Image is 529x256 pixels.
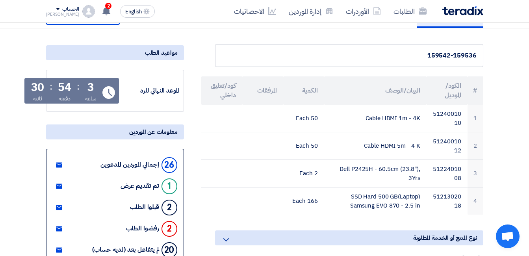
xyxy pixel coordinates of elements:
td: 50 Each [283,105,324,132]
span: 2 [105,3,111,9]
td: 4 [468,187,483,215]
td: 5124001012 [427,132,468,160]
div: Open chat [496,224,520,248]
div: 54 [58,82,71,93]
td: 1 [468,105,483,132]
td: 5121302018 [427,187,468,215]
th: # [468,76,483,105]
td: 3 [468,160,483,187]
div: : [77,80,80,94]
a: الطلبات [387,2,433,20]
div: قبلوا الطلب [130,204,159,211]
a: إدارة الموردين [282,2,340,20]
span: English [125,9,142,15]
div: 159542-159536 [222,51,477,60]
a: الاحصائيات [228,2,282,20]
div: 30 [31,82,45,93]
td: SSD Hard 500 GB(Laptop) Samsung EVO 870 - 2.5 in [324,187,427,215]
div: إجمالي الموردين المدعوين [100,161,159,169]
td: 5124001010 [427,105,468,132]
div: : [50,80,52,94]
div: دقيقة [59,95,71,103]
div: ساعة [85,95,97,103]
div: [PERSON_NAME] [46,12,80,17]
div: مواعيد الطلب [46,45,184,60]
td: Cable HDMI 5m - 4 K [324,132,427,160]
div: لم يتفاعل بعد (لديه حساب) [92,246,159,254]
a: الأوردرات [340,2,387,20]
th: البيان/الوصف [324,76,427,105]
div: 2 [161,221,177,237]
button: English [120,5,155,18]
td: Cable HDMI 1m - 4K [324,105,427,132]
div: ثانية [33,95,42,103]
div: رفضوا الطلب [126,225,159,232]
td: 2 [468,132,483,160]
th: الكمية [283,76,324,105]
td: 5122401008 [427,160,468,187]
img: profile_test.png [82,5,95,18]
div: تم تقديم عرض [121,182,159,190]
div: 2 [161,200,177,215]
div: 3 [87,82,94,93]
div: معلومات عن الموردين [46,124,184,139]
td: 50 Each [283,132,324,160]
th: الكود/الموديل [427,76,468,105]
div: 26 [161,157,177,173]
div: الموعد النهائي للرد [121,86,180,95]
td: 166 Each [283,187,324,215]
th: المرفقات [242,76,283,105]
th: كود/تعليق داخلي [201,76,242,105]
td: Dell P2425H - 60.5cm (23.8"), 3Yrs [324,160,427,187]
img: Teradix logo [442,6,483,15]
div: 1 [161,178,177,194]
span: نوع المنتج أو الخدمة المطلوبة [413,234,477,242]
div: الحساب [62,6,79,13]
td: 2 Each [283,160,324,187]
